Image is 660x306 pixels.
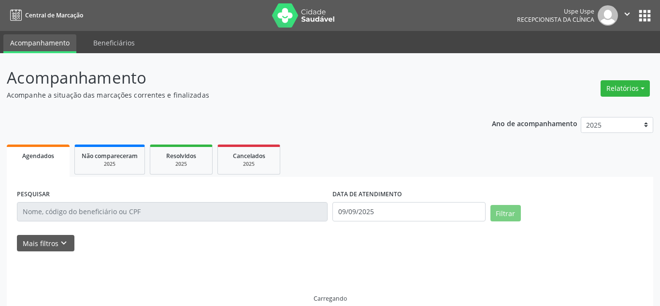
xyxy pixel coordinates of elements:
[22,152,54,160] span: Agendados
[3,34,76,53] a: Acompanhamento
[332,202,486,221] input: Selecione um intervalo
[7,90,459,100] p: Acompanhe a situação das marcações correntes e finalizadas
[601,80,650,97] button: Relatórios
[82,152,138,160] span: Não compareceram
[82,160,138,168] div: 2025
[166,152,196,160] span: Resolvidos
[492,117,577,129] p: Ano de acompanhamento
[314,294,347,303] div: Carregando
[157,160,205,168] div: 2025
[7,7,83,23] a: Central de Marcação
[225,160,273,168] div: 2025
[86,34,142,51] a: Beneficiários
[517,7,594,15] div: Uspe Uspe
[17,187,50,202] label: PESQUISAR
[598,5,618,26] img: img
[25,11,83,19] span: Central de Marcação
[490,205,521,221] button: Filtrar
[517,15,594,24] span: Recepcionista da clínica
[7,66,459,90] p: Acompanhamento
[636,7,653,24] button: apps
[233,152,265,160] span: Cancelados
[332,187,402,202] label: DATA DE ATENDIMENTO
[622,9,632,19] i: 
[17,235,74,252] button: Mais filtroskeyboard_arrow_down
[17,202,328,221] input: Nome, código do beneficiário ou CPF
[618,5,636,26] button: 
[58,238,69,248] i: keyboard_arrow_down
